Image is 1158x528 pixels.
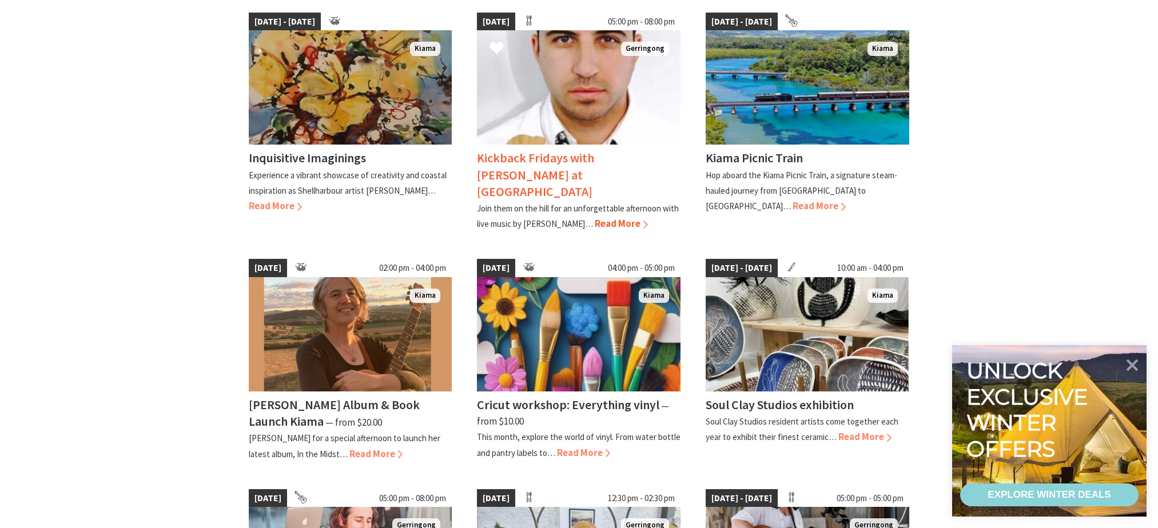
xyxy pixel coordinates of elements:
a: [DATE] 04:00 pm - 05:00 pm Makers & Creators workshop Kiama Cricut workshop: Everything vinyl ⁠— ... [477,259,681,461]
h4: Cricut workshop: Everything vinyl [477,397,659,413]
a: [DATE] 05:00 pm - 08:00 pm Jason Invernon Gerringong Kickback Fridays with [PERSON_NAME] at [GEOG... [477,13,681,232]
span: Kiama [410,42,440,56]
span: 12:30 pm - 02:30 pm [602,489,681,507]
a: [DATE] - [DATE] 10:00 am - 04:00 pm Clay display Kiama Soul Clay Studios exhibition Soul Clay Stu... [706,259,909,461]
span: 05:00 pm - 08:00 pm [602,13,681,31]
span: 04:00 pm - 05:00 pm [602,259,681,277]
span: 02:00 pm - 04:00 pm [373,259,452,277]
span: Gerringong [621,42,669,56]
span: [DATE] - [DATE] [249,13,321,31]
span: Read More [793,199,846,212]
div: EXPLORE WINTER DEALS [988,483,1111,506]
span: Kiama [639,289,669,303]
a: EXPLORE WINTER DEALS [960,483,1139,506]
span: 05:00 pm - 08:00 pm [373,489,452,507]
span: ⁠— from $20.00 [325,416,382,429]
img: Makers & Creators workshop [477,277,681,391]
p: Soul Clay Studios resident artists come together each year to exhibit their finest ceramic… [706,416,898,442]
span: 05:00 pm - 05:00 pm [831,489,909,507]
span: [DATE] - [DATE] [706,259,778,277]
p: Join them on the hill for an unforgettable afternoon with live music by [PERSON_NAME]… [477,203,679,229]
p: This month, explore the world of vinyl. From water bottle and pantry labels to… [477,431,681,458]
a: [DATE] 02:00 pm - 04:00 pm Nerida Cuddy Kiama [PERSON_NAME] Album & Book Launch Kiama ⁠— from $20... [249,259,452,461]
span: [DATE] - [DATE] [706,489,778,507]
img: Jason Invernon [477,30,681,145]
span: [DATE] [249,489,287,507]
span: Kiama [410,289,440,303]
span: 10:00 am - 04:00 pm [831,259,909,277]
h4: [PERSON_NAME] Album & Book Launch Kiama [249,397,420,429]
button: Click to Favourite Kickback Fridays with Jason Invernon at Crooked River Estate [478,30,515,69]
a: [DATE] - [DATE] Vase of flowers Kiama Inquisitive Imaginings Experience a vibrant showcase of cre... [249,13,452,232]
img: Vase of flowers [249,30,452,145]
span: [DATE] [477,13,515,31]
img: Nerida Cuddy [249,277,452,391]
span: Read More [249,199,302,212]
span: Read More [595,217,648,230]
span: [DATE] [477,259,515,277]
span: Read More [838,430,892,443]
img: Clay display [706,277,909,391]
span: [DATE] - [DATE] [706,13,778,31]
span: [DATE] [249,259,287,277]
h4: Kickback Fridays with [PERSON_NAME] at [GEOGRAPHIC_DATA] [477,150,594,199]
span: Read More [557,446,610,459]
span: [DATE] [477,489,515,507]
img: Kiama Picnic Train [706,30,909,145]
a: [DATE] - [DATE] Kiama Picnic Train Kiama Kiama Picnic Train Hop aboard the Kiama Picnic Train, a ... [706,13,909,232]
p: Hop aboard the Kiama Picnic Train, a signature steam-hauled journey from [GEOGRAPHIC_DATA] to [GE... [706,170,897,211]
span: Kiama [867,42,898,56]
span: Read More [349,447,403,460]
p: [PERSON_NAME] for a special afternoon to launch her latest album, In the Midst… [249,433,440,459]
span: Kiama [867,289,898,303]
p: Experience a vibrant showcase of creativity and coastal inspiration as Shellharbour artist [PERSO... [249,170,447,196]
h4: Inquisitive Imaginings [249,150,366,166]
h4: Soul Clay Studios exhibition [706,397,854,413]
div: Unlock exclusive winter offers [966,358,1093,462]
h4: Kiama Picnic Train [706,150,803,166]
